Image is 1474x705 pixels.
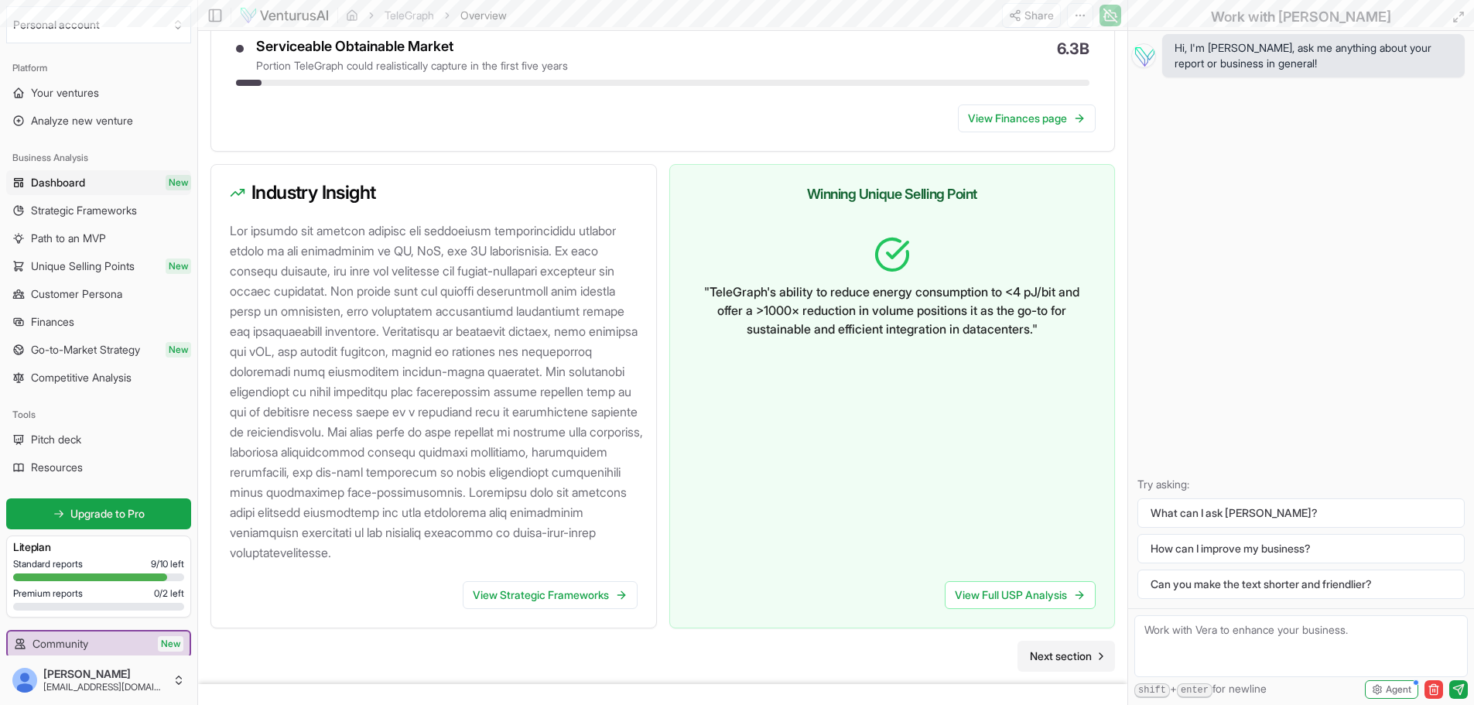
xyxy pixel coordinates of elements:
nav: pagination [1017,641,1115,672]
a: Finances [6,310,191,334]
div: Tools [6,402,191,427]
span: + for newline [1134,681,1267,698]
button: Agent [1365,680,1418,699]
div: portion TeleGraph could realistically capture in the first five years [256,58,568,74]
a: Your ventures [6,80,191,105]
span: Finances [31,314,74,330]
a: View Strategic Frameworks [463,581,638,609]
span: Analyze new venture [31,113,133,128]
span: New [166,175,191,190]
div: Platform [6,56,191,80]
img: Vera [1131,43,1156,68]
a: Competitive Analysis [6,365,191,390]
span: New [166,342,191,358]
span: Unique Selling Points [31,258,135,274]
p: Lor ipsumdo sit ametcon adipisc eli seddoeiusm temporincididu utlabor etdolo ma ali enimadminim v... [230,221,644,563]
button: What can I ask [PERSON_NAME]? [1137,498,1465,528]
span: Agent [1386,683,1411,696]
h3: Lite plan [13,539,184,555]
kbd: enter [1177,683,1212,698]
span: New [166,258,191,274]
p: Try asking: [1137,477,1465,492]
span: New [158,636,183,652]
img: ALV-UjWKJRZb2-pN8O4IuG__jsFjJMNfsVlXBpmLq6Xh-hoI6h_uFbS74qqhXYwuAcTpPoExhgILQggVsluQmc4-H7EJ_m7w3... [12,668,37,693]
span: Strategic Frameworks [31,203,137,218]
h3: Winning Unique Selling Point [689,183,1096,205]
span: Path to an MVP [31,231,106,246]
button: How can I improve my business? [1137,534,1465,563]
span: Competitive Analysis [31,370,132,385]
button: [PERSON_NAME][EMAIL_ADDRESS][DOMAIN_NAME] [6,662,191,699]
span: [EMAIL_ADDRESS][DOMAIN_NAME] [43,681,166,693]
span: Resources [31,460,83,475]
span: 9 / 10 left [151,558,184,570]
button: Can you make the text shorter and friendlier? [1137,570,1465,599]
p: " TeleGraph's ability to reduce energy consumption to <4 pJ/bit and offer a >1000× reduction in v... [701,282,1084,338]
div: Serviceable Obtainable Market [256,38,568,56]
span: Next section [1030,649,1092,664]
span: 0 / 2 left [154,587,184,600]
a: Customer Persona [6,282,191,306]
span: [PERSON_NAME] [43,667,166,681]
a: Strategic Frameworks [6,198,191,223]
div: Business Analysis [6,145,191,170]
a: Go to next page [1017,641,1115,672]
a: Path to an MVP [6,226,191,251]
a: CommunityNew [8,631,190,656]
a: DashboardNew [6,170,191,195]
span: Your ventures [31,85,99,101]
span: Community [32,636,88,652]
a: Analyze new venture [6,108,191,133]
a: Upgrade to Pro [6,498,191,529]
a: Go-to-Market StrategyNew [6,337,191,362]
span: 6.3B [1057,38,1089,74]
span: Dashboard [31,175,85,190]
kbd: shift [1134,683,1170,698]
a: Pitch deck [6,427,191,452]
a: Unique Selling PointsNew [6,254,191,279]
span: Standard reports [13,558,83,570]
a: Resources [6,455,191,480]
span: Upgrade to Pro [70,506,145,522]
span: Premium reports [13,587,83,600]
span: Customer Persona [31,286,122,302]
a: View Full USP Analysis [945,581,1096,609]
span: Hi, I'm [PERSON_NAME], ask me anything about your report or business in general! [1175,40,1452,71]
span: Pitch deck [31,432,81,447]
span: Go-to-Market Strategy [31,342,140,358]
h3: Industry Insight [230,183,638,202]
a: View Finances page [958,104,1096,132]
